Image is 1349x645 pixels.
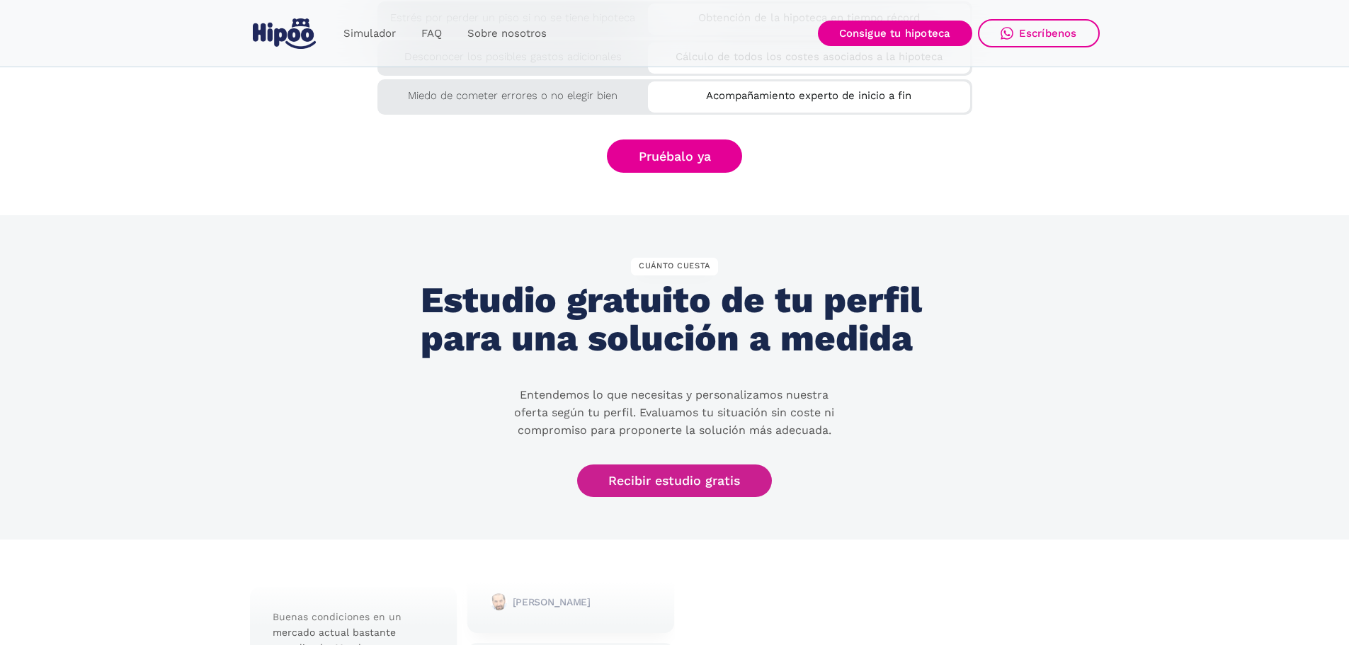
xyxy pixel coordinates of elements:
a: Sobre nosotros [455,20,559,47]
a: Escríbenos [978,19,1100,47]
div: CUÁNTO CUESTA [631,258,718,276]
a: FAQ [409,20,455,47]
h2: Estudio gratuito de tu perfil para una solución a medida [421,281,928,358]
div: Acompañamiento experto de inicio a fin [648,81,970,105]
a: Recibir estudio gratis [577,464,773,498]
a: home [250,13,319,55]
div: Miedo de cometer errores o no elegir bien [377,79,649,105]
a: Simulador [331,20,409,47]
div: Escríbenos [1019,27,1077,40]
a: Consigue tu hipoteca [818,21,972,46]
a: Pruébalo ya [607,139,743,173]
p: Entendemos lo que necesitas y personalizamos nuestra oferta según tu perfil. Evaluamos tu situaci... [504,387,844,439]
